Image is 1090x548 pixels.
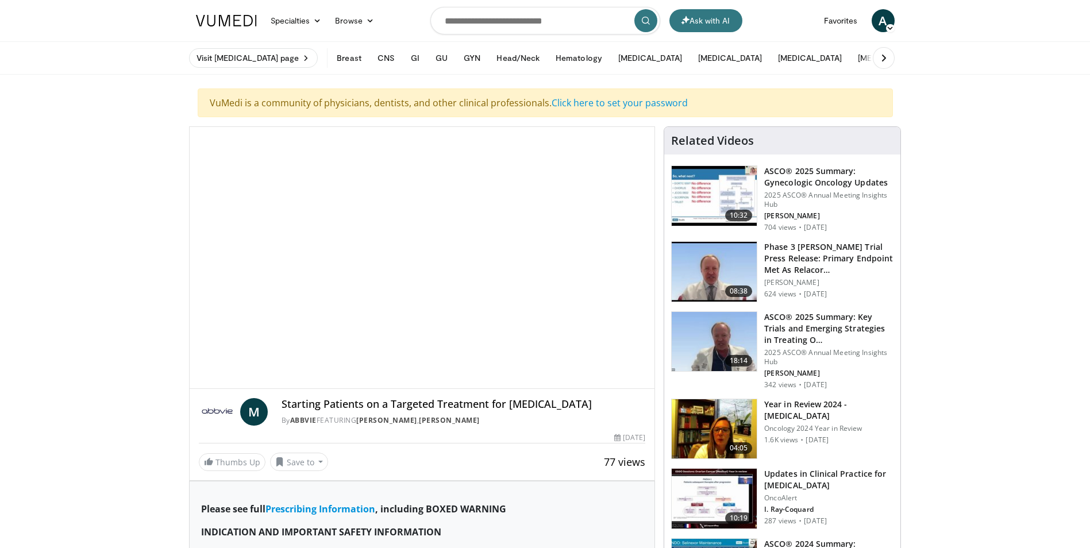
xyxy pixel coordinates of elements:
[764,493,893,503] p: OncoAlert
[429,47,455,70] button: GU
[800,435,803,445] div: ·
[725,210,753,221] span: 10:32
[371,47,402,70] button: CNS
[672,469,757,528] img: 32ee639d-7040-4b81-bebb-2d8544661e51.150x105_q85_crop-smart_upscale.jpg
[672,399,757,459] img: ad9eebac-f264-40a2-8285-0f840eeac3ba.150x105_q85_crop-smart_upscale.jpg
[330,47,368,70] button: Breast
[764,516,796,526] p: 287 views
[817,9,865,32] a: Favorites
[851,47,929,70] button: [MEDICAL_DATA]
[764,468,893,491] h3: Updates in Clinical Practice for [MEDICAL_DATA]
[764,369,893,378] p: [PERSON_NAME]
[806,435,829,445] p: [DATE]
[671,134,754,148] h4: Related Videos
[771,47,849,70] button: [MEDICAL_DATA]
[725,355,753,366] span: 18:14
[764,223,796,232] p: 704 views
[799,290,802,299] div: ·
[764,191,893,209] p: 2025 ASCO® Annual Meeting Insights Hub
[290,415,317,425] a: AbbVie
[430,7,660,34] input: Search topics, interventions
[240,398,268,426] a: M
[764,311,893,346] h3: ASCO® 2025 Summary: Key Trials and Emerging Strategies in Treating O…
[764,424,893,433] p: Oncology 2024 Year in Review
[404,47,426,70] button: GI
[614,433,645,443] div: [DATE]
[196,15,257,26] img: VuMedi Logo
[799,223,802,232] div: ·
[691,47,769,70] button: [MEDICAL_DATA]
[552,97,688,109] a: Click here to set your password
[672,166,757,226] img: 7df8c98f-88fe-4e46-a5cb-432c7fef284c.150x105_q85_crop-smart_upscale.jpg
[201,526,441,538] strong: INDICATION AND IMPORTANT SAFETY INFORMATION
[671,468,893,529] a: 10:19 Updates in Clinical Practice for [MEDICAL_DATA] OncoAlert I. Ray-Coquard 287 views · [DATE]
[764,165,893,188] h3: ASCO® 2025 Summary: Gynecologic Oncology Updates
[328,9,381,32] a: Browse
[549,47,609,70] button: Hematology
[804,516,827,526] p: [DATE]
[764,211,893,221] p: [PERSON_NAME]
[764,241,893,276] h3: Phase 3 [PERSON_NAME] Trial Press Release: Primary Endpoint Met As Relacor…
[764,399,893,422] h3: Year in Review 2024 - [MEDICAL_DATA]
[199,398,236,426] img: AbbVie
[201,503,506,515] strong: Please see full , including BOXED WARNING
[419,415,480,425] a: [PERSON_NAME]
[671,165,893,232] a: 10:32 ASCO® 2025 Summary: Gynecologic Oncology Updates 2025 ASCO® Annual Meeting Insights Hub [PE...
[611,47,689,70] button: [MEDICAL_DATA]
[270,453,329,471] button: Save to
[804,380,827,389] p: [DATE]
[198,88,893,117] div: VuMedi is a community of physicians, dentists, and other clinical professionals.
[669,9,742,32] button: Ask with AI
[604,455,645,469] span: 77 views
[265,503,375,515] a: Prescribing Information
[764,505,893,514] p: I. Ray-Coquard
[804,290,827,299] p: [DATE]
[725,285,753,297] span: 08:38
[282,398,646,411] h4: Starting Patients on a Targeted Treatment for [MEDICAL_DATA]
[672,312,757,372] img: 0600cdc3-dc9d-4290-bbe2-5d3a96a1ee06.150x105_q85_crop-smart_upscale.jpg
[725,512,753,524] span: 10:19
[457,47,487,70] button: GYN
[799,516,802,526] div: ·
[356,415,417,425] a: [PERSON_NAME]
[725,442,753,454] span: 04:05
[764,348,893,366] p: 2025 ASCO® Annual Meeting Insights Hub
[189,48,318,68] a: Visit [MEDICAL_DATA] page
[799,380,802,389] div: ·
[804,223,827,232] p: [DATE]
[671,311,893,389] a: 18:14 ASCO® 2025 Summary: Key Trials and Emerging Strategies in Treating O… 2025 ASCO® Annual Mee...
[764,278,893,287] p: [PERSON_NAME]
[671,399,893,460] a: 04:05 Year in Review 2024 - [MEDICAL_DATA] Oncology 2024 Year in Review 1.6K views · [DATE]
[282,415,646,426] div: By FEATURING ,
[671,241,893,302] a: 08:38 Phase 3 [PERSON_NAME] Trial Press Release: Primary Endpoint Met As Relacor… [PERSON_NAME] 6...
[764,290,796,299] p: 624 views
[490,47,546,70] button: Head/Neck
[672,242,757,302] img: 65e2b390-79d1-4025-b293-be80909e7c94.150x105_q85_crop-smart_upscale.jpg
[199,453,265,471] a: Thumbs Up
[264,9,329,32] a: Specialties
[764,380,796,389] p: 342 views
[190,127,655,389] video-js: Video Player
[764,435,798,445] p: 1.6K views
[872,9,895,32] a: A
